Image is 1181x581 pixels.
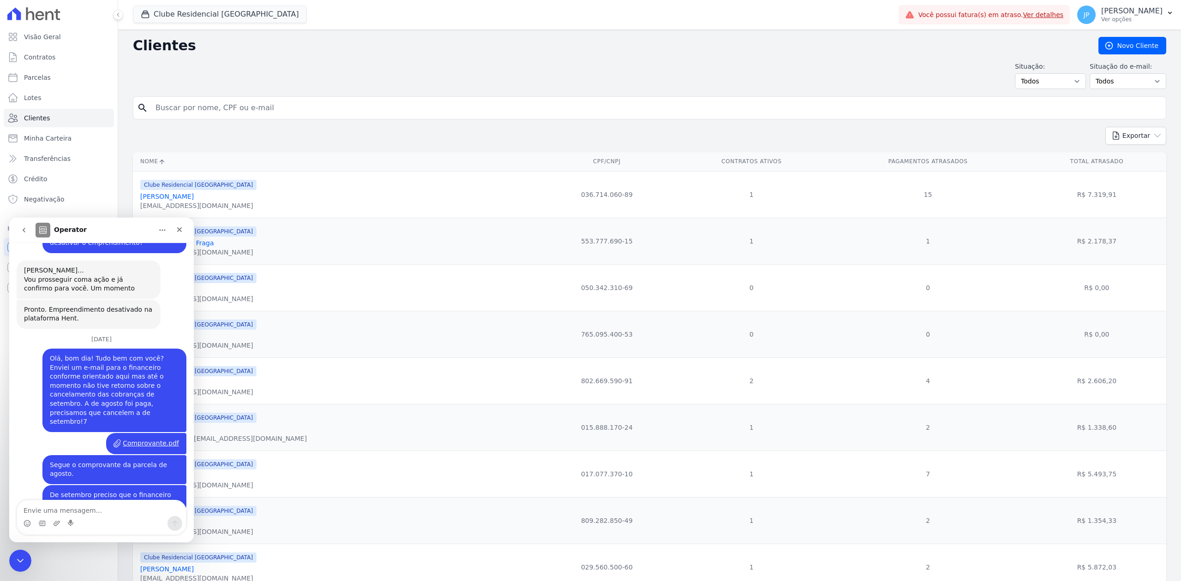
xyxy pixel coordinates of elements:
td: 1 [674,404,829,451]
span: Contratos [24,53,55,62]
span: Clube Residencial [GEOGRAPHIC_DATA] [140,226,256,237]
a: Conta Hent [4,258,114,277]
td: 15 [829,171,1027,218]
td: 553.777.690-15 [539,218,674,264]
h2: Clientes [133,37,1084,54]
a: Recebíveis [4,238,114,256]
div: João diz… [7,267,177,304]
td: 017.077.370-10 [539,451,674,497]
td: 4 [829,357,1027,404]
td: 0 [829,311,1027,357]
button: Start recording [59,302,66,309]
div: [EMAIL_ADDRESS][DOMAIN_NAME] [140,527,256,536]
div: [EMAIL_ADDRESS][DOMAIN_NAME] [140,248,256,257]
td: R$ 1.354,33 [1027,497,1166,544]
a: Negativação [4,190,114,208]
div: [PERSON_NAME][EMAIL_ADDRESS][DOMAIN_NAME] [140,434,307,443]
td: 1 [674,171,829,218]
button: Clube Residencial [GEOGRAPHIC_DATA] [133,6,307,23]
td: 1 [674,218,829,264]
td: R$ 0,00 [1027,311,1166,357]
span: Clube Residencial [GEOGRAPHIC_DATA] [140,273,256,283]
div: Comprovante.pdf [113,221,170,231]
span: Visão Geral [24,32,61,41]
span: Clube Residencial [GEOGRAPHIC_DATA] [140,506,256,516]
td: 0 [674,311,829,357]
td: 1 [674,497,829,544]
span: JP [1084,12,1090,18]
i: search [137,102,148,113]
th: Pagamentos Atrasados [829,152,1027,171]
textarea: Envie uma mensagem... [8,283,177,298]
td: 036.714.060-89 [539,171,674,218]
span: Clube Residencial [GEOGRAPHIC_DATA] [140,552,256,563]
div: Segue o comprovante da parcela de agosto. [41,243,170,261]
a: [PERSON_NAME] [140,565,194,573]
th: CPF/CNPJ [539,152,674,171]
span: Clube Residencial [GEOGRAPHIC_DATA] [140,366,256,376]
span: Minha Carteira [24,134,72,143]
td: 1 [829,218,1027,264]
td: 015.888.170-24 [539,404,674,451]
label: Situação: [1015,62,1086,71]
div: De setembro preciso que o financeiro me retorne sobre o cancelamento. [33,267,177,296]
button: Selecionador de GIF [29,302,36,309]
td: 2 [674,357,829,404]
span: Você possui fatura(s) em atraso. [918,10,1063,20]
th: Nome [133,152,539,171]
div: [EMAIL_ADDRESS][DOMAIN_NAME] [140,201,256,210]
span: Clube Residencial [GEOGRAPHIC_DATA] [140,459,256,469]
td: 765.095.400-53 [539,311,674,357]
td: R$ 2.178,37 [1027,218,1166,264]
button: Exportar [1105,127,1166,145]
button: JP [PERSON_NAME] Ver opções [1070,2,1181,28]
td: R$ 7.319,91 [1027,171,1166,218]
td: R$ 1.338,60 [1027,404,1166,451]
a: Crédito [4,170,114,188]
td: 0 [674,264,829,311]
a: Parcelas [4,68,114,87]
span: Transferências [24,154,71,163]
p: [PERSON_NAME] [1101,6,1163,16]
label: Situação do e-mail: [1090,62,1166,71]
td: 7 [829,451,1027,497]
td: 1 [674,451,829,497]
td: R$ 5.493,75 [1027,451,1166,497]
a: [PERSON_NAME] [140,193,194,200]
td: 2 [829,404,1027,451]
a: Visão Geral [4,28,114,46]
span: Negativação [24,195,65,204]
span: Clientes [24,113,50,123]
td: 2 [829,497,1027,544]
p: Ver opções [1101,16,1163,23]
button: Selecionador de Emoji [14,302,22,309]
th: Total Atrasado [1027,152,1166,171]
a: Minha Carteira [4,129,114,148]
div: De setembro preciso que o financeiro me retorne sobre o cancelamento. [41,273,170,291]
div: [EMAIL_ADDRESS][DOMAIN_NAME] [140,387,256,397]
input: Buscar por nome, CPF ou e-mail [150,99,1162,117]
div: Segue o comprovante da parcela de agosto. [33,237,177,267]
span: Clube Residencial [GEOGRAPHIC_DATA] [140,180,256,190]
td: 0 [829,264,1027,311]
td: 050.342.310-69 [539,264,674,311]
div: João diz… [7,237,177,267]
button: Upload do anexo [44,302,51,309]
a: Contratos [4,48,114,66]
a: Ver detalhes [1023,11,1064,18]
